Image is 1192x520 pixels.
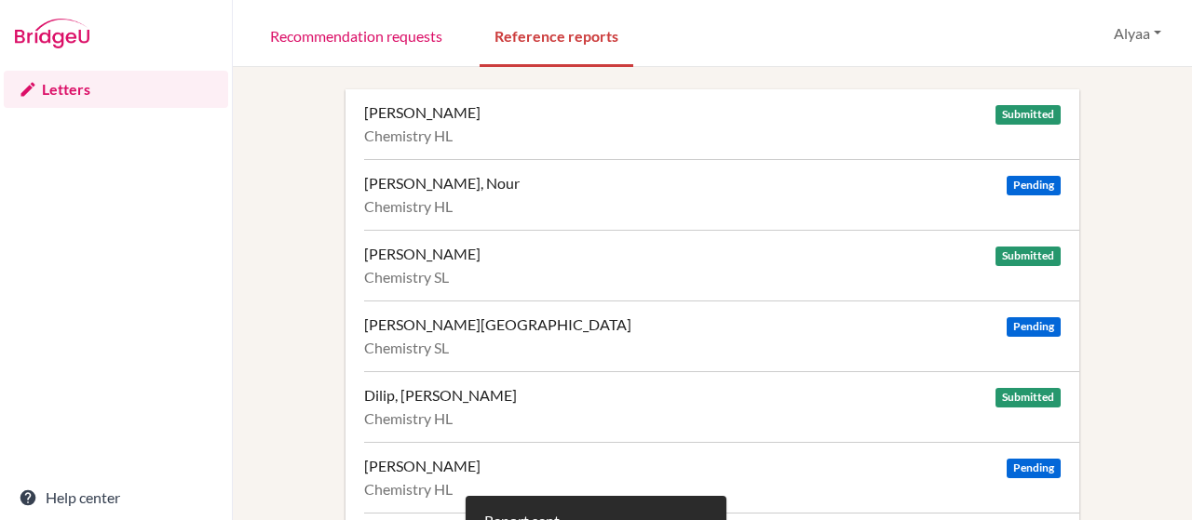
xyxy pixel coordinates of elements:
[364,315,631,334] div: [PERSON_NAME][GEOGRAPHIC_DATA]
[480,3,633,67] a: Reference reports
[1007,459,1061,478] span: Pending
[996,247,1061,266] span: Submitted
[364,339,1061,357] div: Chemistry SL
[364,457,481,475] div: [PERSON_NAME]
[364,409,1061,428] div: Chemistry HL
[364,103,481,122] div: [PERSON_NAME]
[255,3,457,67] a: Recommendation requests
[364,89,1079,159] a: [PERSON_NAME] Submitted Chemistry HL
[364,268,1061,287] div: Chemistry SL
[364,386,517,405] div: Dilip, [PERSON_NAME]
[996,105,1061,125] span: Submitted
[364,245,481,263] div: [PERSON_NAME]
[364,371,1079,442] a: Dilip, [PERSON_NAME] Submitted Chemistry HL
[4,71,228,108] a: Letters
[364,159,1079,230] a: [PERSON_NAME], Nour Pending Chemistry HL
[364,442,1079,513] a: [PERSON_NAME] Pending Chemistry HL
[364,197,1061,216] div: Chemistry HL
[364,174,520,193] div: [PERSON_NAME], Nour
[1105,16,1170,51] button: Alyaa
[4,479,228,516] a: Help center
[364,230,1079,300] a: [PERSON_NAME] Submitted Chemistry SL
[1007,176,1061,195] span: Pending
[996,388,1061,407] span: Submitted
[364,300,1079,371] a: [PERSON_NAME][GEOGRAPHIC_DATA] Pending Chemistry SL
[15,19,89,48] img: Bridge-U
[1007,317,1061,337] span: Pending
[364,480,1061,499] div: Chemistry HL
[364,127,1061,145] div: Chemistry HL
